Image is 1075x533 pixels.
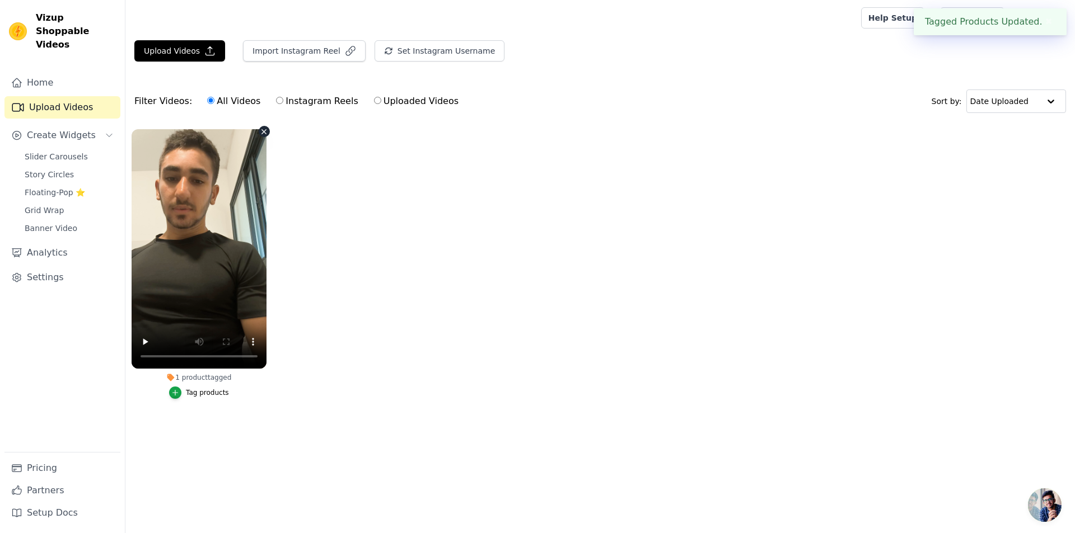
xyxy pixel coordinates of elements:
[4,502,120,524] a: Setup Docs
[25,151,88,162] span: Slider Carousels
[9,22,27,40] img: Vizup
[940,7,1004,29] a: Book Demo
[186,388,229,397] div: Tag products
[1043,15,1055,29] button: Close
[207,94,261,109] label: All Videos
[169,386,229,399] button: Tag products
[275,94,358,109] label: Instagram Reels
[1031,8,1066,28] p: Fitblox
[914,8,1067,35] div: Tagged Products Updated.
[4,96,120,119] a: Upload Videos
[4,457,120,479] a: Pricing
[4,479,120,502] a: Partners
[259,126,270,137] button: Video Delete
[27,129,96,142] span: Create Widgets
[4,72,120,94] a: Home
[4,124,120,147] button: Create Widgets
[243,40,366,62] button: Import Instagram Reel
[132,373,267,382] div: 1 product tagged
[18,202,120,218] a: Grid Wrap
[861,7,924,29] a: Help Setup
[25,169,74,180] span: Story Circles
[375,40,504,62] button: Set Instagram Username
[36,11,116,51] span: Vizup Shoppable Videos
[276,97,283,104] input: Instagram Reels
[1013,8,1066,28] button: F Fitblox
[4,266,120,289] a: Settings
[18,167,120,182] a: Story Circles
[1028,488,1062,522] div: פתח צ'אט
[374,97,381,104] input: Uploaded Videos
[25,187,85,198] span: Floating-Pop ⭐
[18,220,120,236] a: Banner Video
[18,149,120,164] a: Slider Carousels
[134,88,465,114] div: Filter Videos:
[18,185,120,200] a: Floating-Pop ⭐
[4,242,120,264] a: Analytics
[25,223,77,234] span: Banner Video
[373,94,459,109] label: Uploaded Videos
[134,40,225,62] button: Upload Videos
[25,205,64,216] span: Grid Wrap
[932,89,1067,113] div: Sort by:
[207,97,214,104] input: All Videos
